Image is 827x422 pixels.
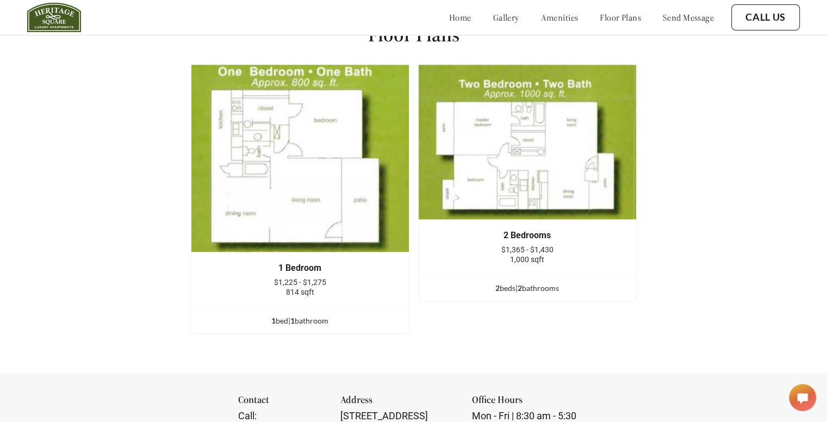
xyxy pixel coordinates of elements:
[419,282,636,294] div: bed s | bathroom s
[191,64,409,252] img: example
[208,263,393,273] div: 1 Bedroom
[495,283,500,293] span: 2
[274,278,326,287] span: $1,225 - $1,275
[745,11,786,23] a: Call Us
[271,316,276,325] span: 1
[449,12,471,23] a: home
[418,64,637,220] img: example
[541,12,579,23] a: amenities
[290,316,295,325] span: 1
[340,395,457,411] div: Address
[493,12,519,23] a: gallery
[510,255,544,264] span: 1,000 sqft
[286,288,314,296] span: 814 sqft
[731,4,800,30] button: Call Us
[27,3,81,32] img: Company logo
[368,22,459,47] h1: Floor Plans
[191,315,409,327] div: bed | bathroom
[238,410,257,421] span: Call:
[501,245,554,254] span: $1,365 - $1,430
[518,283,522,293] span: 2
[435,231,620,240] div: 2 Bedrooms
[472,395,589,411] div: Office Hours
[238,395,326,411] div: Contact
[600,12,641,23] a: floor plans
[663,12,714,23] a: send message
[340,411,457,421] div: [STREET_ADDRESS]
